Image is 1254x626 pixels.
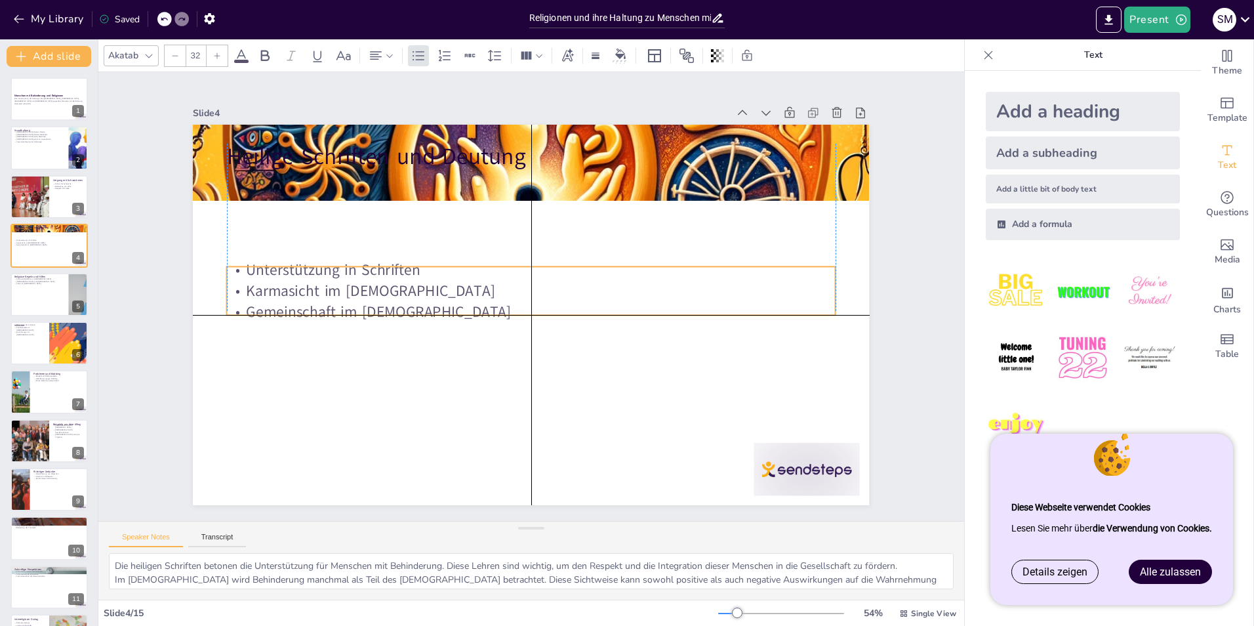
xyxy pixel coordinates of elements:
[109,533,183,547] button: Speaker Notes
[557,45,577,66] div: Text effects
[1129,560,1211,583] a: Alle zulassen
[911,608,956,619] span: Single View
[33,475,84,478] p: Inklusion und Respekt
[14,568,84,572] p: Zukünftige Perspektiven
[14,135,65,138] p: [DEMOGRAPHIC_DATA] sieht Gleichheit
[986,394,1047,455] img: 7.jpeg
[294,87,799,463] p: Unterstützung in Schriften
[14,526,84,529] p: Bedeutung der Prinzipien
[33,372,84,376] p: Probleme und Mobbing
[1215,347,1239,362] span: Table
[53,182,84,185] p: Schutz für Schwache
[1052,261,1113,322] img: 2.jpeg
[611,49,630,62] div: Background color
[1213,303,1241,317] span: Charts
[104,607,718,619] div: Slide 4 / 15
[1124,7,1190,33] button: Present
[1201,276,1253,323] div: Add charts and graphs
[53,178,84,182] p: Umgang mit Schwächeren
[14,98,84,102] p: Eine Untersuchung der Haltungen des [DEMOGRAPHIC_DATA], [DEMOGRAPHIC_DATA], [DEMOGRAPHIC_DATA] un...
[14,282,65,285] p: Zakat im [DEMOGRAPHIC_DATA]
[1218,158,1236,173] span: Text
[14,617,45,621] p: Interreligiöser Dialog
[679,48,695,64] span: Position
[1201,228,1253,276] div: Add images, graphics, shapes or video
[1201,134,1253,181] div: Add text boxes
[188,533,247,547] button: Transcript
[986,175,1180,203] div: Add a little bit of body text
[588,45,603,66] div: Border settings
[7,46,91,67] button: Add slide
[14,573,84,575] p: Schlüsselrolle der Religionen
[10,77,88,121] div: 1
[53,428,84,433] p: [DEMOGRAPHIC_DATA] Spendenaktionen
[14,524,84,526] p: Unterstützung durch Gemeinschaften
[33,472,84,475] p: Wertschätzung von Menschen
[72,495,84,507] div: 9
[986,261,1047,322] img: 1.jpeg
[10,322,88,365] div: 6
[33,375,84,378] p: Respekt und Nächstenliebe
[53,424,84,428] p: [DEMOGRAPHIC_DATA][GEOGRAPHIC_DATA]
[986,327,1047,388] img: 4.jpeg
[68,545,84,556] div: 10
[14,138,65,140] p: [DEMOGRAPHIC_DATA] erkennt innere Würde
[14,128,65,132] p: Grundhaltung
[1119,327,1180,388] img: 6.jpeg
[14,575,84,578] p: Zusammenarbeit der Gemeinschaften
[1201,39,1253,87] div: Change the overall theme
[14,326,45,331] p: Sozialprojekte im [DEMOGRAPHIC_DATA]
[10,126,88,169] div: 2
[1119,261,1180,322] img: 3.jpeg
[1206,205,1249,220] span: Questions
[72,154,84,166] div: 2
[282,104,786,480] p: Karmasicht im [DEMOGRAPHIC_DATA]
[10,566,88,609] div: 11
[529,9,712,28] input: Insert title
[270,121,775,497] p: Gemeinschaft im [DEMOGRAPHIC_DATA]
[1215,253,1240,267] span: Media
[1011,502,1150,512] strong: Diese Webseite verwendet Cookies
[14,570,84,573] p: Entwicklung weiterer Maßnahmen
[10,9,89,30] button: My Library
[14,240,84,242] p: Unterstützung in Schriften
[72,105,84,117] div: 1
[68,593,84,605] div: 11
[10,370,88,413] div: 7
[10,175,88,219] div: 3
[99,13,140,26] div: Saved
[53,185,84,188] p: Bedeutung von Hilfe
[1022,566,1087,578] span: Details zeigen
[14,622,45,625] p: Rolle des Dialogs
[1096,7,1122,33] button: Export to PowerPoint
[109,553,954,589] textarea: Die heiligen Schriften betonen die Unterstützung für Menschen mit Behinderung. Diese Lehren sind ...
[10,516,88,560] div: 10
[1213,7,1236,33] button: S M
[14,241,84,244] p: Karmasicht im [DEMOGRAPHIC_DATA]
[53,434,84,438] p: [DEMOGRAPHIC_DATA] inklusive Projekte
[14,274,65,278] p: Religiöse Regeln und Hilfen
[999,39,1188,71] p: Text
[14,522,84,524] p: Förderung von Respekt
[517,45,546,66] div: Column Count
[14,102,84,105] p: Generated with [URL]
[10,419,88,463] div: 8
[1012,560,1098,583] a: Details zeigen
[14,140,65,142] p: Zusammenfassung der Haltungen
[1207,111,1247,125] span: Template
[14,94,64,97] strong: Menschen mit Behinderung und Religionen
[14,244,84,247] p: Gemeinschaft im [DEMOGRAPHIC_DATA]
[33,380,84,383] p: Aktive Rolle der Gemeinschaft
[1201,181,1253,228] div: Get real-time input from your audience
[1201,323,1253,370] div: Add a table
[72,301,84,312] div: 5
[106,47,141,64] div: Akatab
[986,92,1180,131] div: Add a heading
[1213,8,1236,31] div: S M
[857,607,889,619] div: 54 %
[10,273,88,316] div: 5
[14,331,45,336] p: Einrichtungen im [DEMOGRAPHIC_DATA]
[10,468,88,511] div: 9
[33,377,84,380] p: Maßnahmen gegen Mobbing
[986,136,1180,169] div: Add a subheading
